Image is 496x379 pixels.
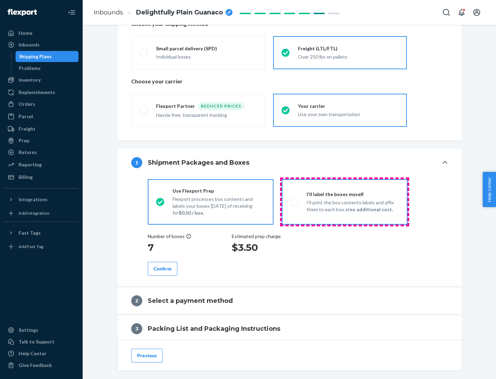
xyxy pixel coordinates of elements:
button: Confirm [148,262,177,276]
button: Give Feedback [4,360,79,371]
div: Integrations [19,196,48,203]
img: Flexport logo [8,9,37,16]
h4: Packing List and Packaging Instructions [148,324,280,333]
div: Talk to Support [19,338,54,345]
button: Integrations [4,194,79,205]
a: Returns [4,147,79,158]
div: Reporting [19,161,42,168]
ol: breadcrumbs [88,2,238,23]
h1: 7 [148,241,192,254]
a: Prep [4,135,79,146]
button: Close Navigation [65,6,79,19]
div: Orders [19,101,35,107]
h4: Select a payment method [148,296,233,305]
button: Open account menu [470,6,484,19]
a: Settings [4,325,79,336]
div: Hassle free, transparent tracking [156,112,257,119]
a: Home [4,28,79,39]
button: 3Packing List and Packaging Instructions [117,315,462,342]
button: Previous [131,349,163,362]
p: Estimated prep charge [232,233,281,240]
div: Replenishments [19,89,55,96]
strong: no additional cost. [350,206,393,212]
a: Parcel [4,111,79,122]
div: Reduced prices [198,102,244,110]
button: Open notifications [455,6,468,19]
div: Add Fast Tag [19,244,43,249]
a: Shipping Plans [15,51,79,62]
div: Home [19,30,32,37]
div: Help Center [19,350,46,357]
button: 1Shipment Packages and Boxes [117,149,462,176]
span: Delightfully Plain Guanaco [136,8,223,17]
a: Freight [4,123,79,134]
p: I’ll print the box contents labels and affix them to each box at [307,199,399,213]
div: 2 [131,295,142,306]
div: Prep [19,137,29,144]
a: Problems [15,63,79,74]
a: Inventory [4,74,79,85]
div: Add Integration [19,210,49,216]
div: Give Feedback [19,362,52,369]
a: Replenishments [4,87,79,98]
a: Orders [4,99,79,110]
div: Flexport Partner [156,103,198,110]
div: Use your own transportation [298,111,399,118]
div: Problems [19,65,41,72]
a: Billing [4,172,79,183]
a: Inbounds [94,9,123,16]
div: 1 [131,157,142,168]
div: Individual boxes [156,53,257,60]
div: Use Flexport Prep [173,187,265,194]
div: Freight [19,125,35,132]
div: Settings [19,327,38,334]
a: Reporting [4,159,79,170]
button: Fast Tags [4,227,79,238]
div: 3 [131,323,142,334]
a: Inbounds [4,39,79,50]
button: 2Select a payment method [117,287,462,315]
div: Fast Tags [19,229,41,236]
div: Returns [19,149,37,156]
div: Billing [19,174,33,181]
div: Small parcel delivery (SPD) [156,45,257,52]
div: Inventory [19,76,41,83]
div: I'll label the boxes myself [307,191,399,198]
button: Help Center [483,172,496,207]
strong: $0.50 / box [179,210,203,216]
div: Parcel [19,113,33,120]
div: Shipping Plans [19,53,52,60]
h4: Shipment Packages and Boxes [148,158,249,167]
p: Choose your carrier [131,78,448,85]
div: Over 250 lbs on pallets [298,53,399,60]
p: Flexport processes box contents and labels your boxes [DATE] of receiving for . [173,196,265,216]
a: Talk to Support [4,336,79,347]
div: Inbounds [19,41,40,48]
a: Help Center [4,348,79,359]
h1: $3.50 [232,241,281,254]
div: Your carrier [298,103,399,110]
a: Add Fast Tag [4,241,79,252]
div: Confirm [154,265,172,272]
button: Open Search Box [440,6,453,19]
div: Freight (LTL/FTL) [298,45,399,52]
div: Number of boxes [148,233,192,240]
a: Add Integration [4,208,79,219]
